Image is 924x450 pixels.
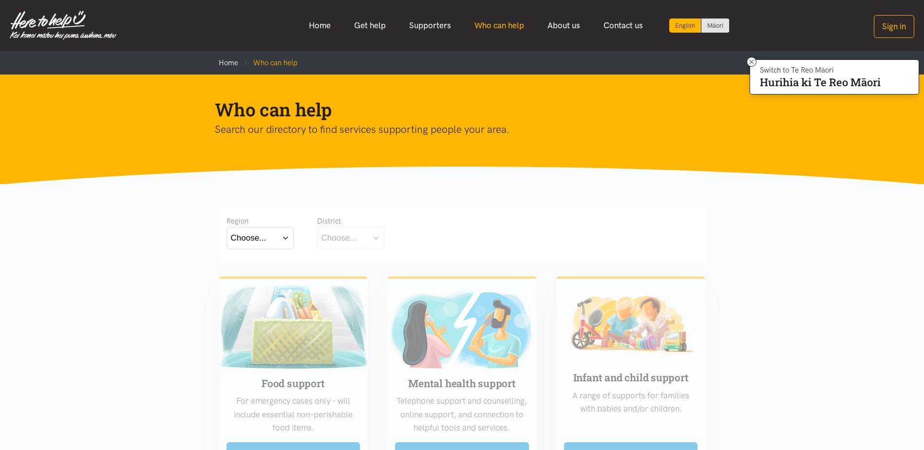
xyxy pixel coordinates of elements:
[397,15,463,36] a: Supporters
[536,15,592,36] a: About us
[463,15,536,36] a: Who can help
[238,57,298,69] li: Who can help
[231,231,266,244] div: Choose...
[10,11,116,40] img: Home
[317,215,384,227] div: District
[874,15,914,38] button: Sign in
[342,15,397,36] a: Get help
[317,227,384,249] button: Choose...
[669,19,701,33] div: Current language
[215,121,694,138] p: Search our directory to find services supporting people your area.
[321,231,357,244] div: Choose...
[760,78,881,87] p: Hurihia ki Te Reo Māori
[592,15,655,36] a: Contact us
[297,15,342,36] a: Home
[226,227,294,249] button: Choose...
[226,215,294,227] div: Region
[219,58,238,67] a: Home
[701,19,729,33] a: Switch to Te Reo Māori
[215,98,694,121] h1: Who can help
[760,67,881,73] p: Switch to Te Reo Māori
[669,19,730,33] div: Language toggle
